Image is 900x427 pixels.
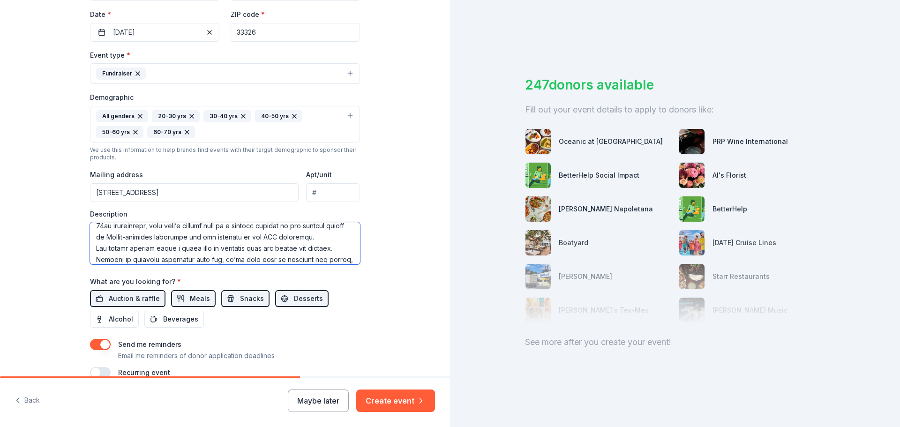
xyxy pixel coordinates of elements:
span: Snacks [240,293,264,304]
img: photo for BetterHelp Social Impact [525,163,551,188]
div: 60-70 yrs [147,126,195,138]
label: Send me reminders [118,340,181,348]
p: Email me reminders of donor application deadlines [118,350,275,361]
button: All genders20-30 yrs30-40 yrs40-50 yrs50-60 yrs60-70 yrs [90,106,360,142]
label: Mailing address [90,170,143,180]
button: Desserts [275,290,329,307]
div: 20-30 yrs [152,110,200,122]
button: Auction & raffle [90,290,165,307]
div: BetterHelp [712,203,747,215]
label: Date [90,10,219,19]
img: photo for Oceanic at Pompano Beach [525,129,551,154]
div: BetterHelp Social Impact [559,170,639,181]
img: photo for PRP Wine International [679,129,705,154]
input: # [306,183,360,202]
div: All genders [96,110,148,122]
span: Alcohol [109,314,133,325]
div: PRP Wine International [712,136,788,147]
img: photo for Al's Florist [679,163,705,188]
input: 12345 (U.S. only) [231,23,360,42]
span: Auction & raffle [109,293,160,304]
div: See more after you create your event! [525,335,825,350]
button: Create event [356,390,435,412]
label: Demographic [90,93,134,102]
button: Fundraiser [90,63,360,84]
span: Beverages [163,314,198,325]
div: Fill out your event details to apply to donors like: [525,102,825,117]
textarea: Lo’ip dolorsi am consecte adip Elitse Doeiusmod Tempori utla etdo mag 09al Enimad Minimv qui Nost... [90,222,360,264]
button: [DATE] [90,23,219,42]
div: 30-40 yrs [203,110,251,122]
img: photo for BetterHelp [679,196,705,222]
span: Desserts [294,293,323,304]
input: Enter a US address [90,183,299,202]
button: Maybe later [288,390,349,412]
div: 247 donors available [525,75,825,95]
label: ZIP code [231,10,265,19]
div: 50-60 yrs [96,126,143,138]
label: Event type [90,51,130,60]
div: Oceanic at [GEOGRAPHIC_DATA] [559,136,663,147]
div: We use this information to help brands find events with their target demographic to sponsor their... [90,146,360,161]
label: Description [90,210,127,219]
div: 40-50 yrs [255,110,302,122]
span: Meals [190,293,210,304]
button: Back [15,391,40,411]
button: Meals [171,290,216,307]
button: Beverages [144,311,204,328]
img: photo for Frank Pepe Pizzeria Napoletana [525,196,551,222]
div: Fundraiser [96,67,146,80]
div: Al's Florist [712,170,746,181]
label: What are you looking for? [90,277,181,286]
label: Apt/unit [306,170,332,180]
button: Alcohol [90,311,139,328]
label: Recurring event [118,368,170,376]
button: Snacks [221,290,270,307]
div: [PERSON_NAME] Napoletana [559,203,653,215]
